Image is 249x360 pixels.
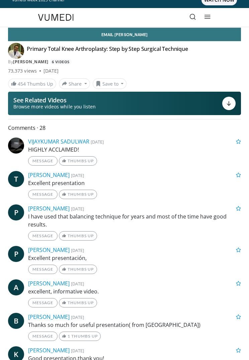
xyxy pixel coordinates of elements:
[71,247,84,253] small: [DATE]
[8,43,24,59] img: Avatar
[13,59,49,65] a: [PERSON_NAME]
[28,156,58,166] a: Message
[27,46,188,56] h4: Primary Total Knee Arthroplasty: Step by Step Surgical Technique
[59,265,97,274] a: Thumbs Up
[8,279,24,295] a: A
[8,171,24,187] a: T
[28,171,70,179] a: [PERSON_NAME]
[71,348,84,354] small: [DATE]
[28,205,70,212] a: [PERSON_NAME]
[71,172,84,178] small: [DATE]
[50,59,72,65] a: 6 Videos
[8,68,37,74] span: 73,373 views
[28,138,89,145] a: VIJAYKUMAR SADULWAR
[28,190,58,199] a: Message
[59,231,97,241] a: Thumbs Up
[8,204,24,220] a: P
[28,246,70,254] a: [PERSON_NAME]
[18,81,26,87] span: 454
[59,78,90,89] button: Share
[68,334,70,339] span: 1
[8,313,24,329] a: B
[59,332,101,341] a: 1 Thumbs Up
[59,298,97,307] a: Thumbs Up
[71,206,84,212] small: [DATE]
[28,146,241,154] p: HIGHLY ACCLAIMED!
[28,313,70,321] a: [PERSON_NAME]
[28,212,241,229] p: I have used that balancing technique for years and most of the time have good results.
[8,138,24,154] img: Avatar
[8,246,24,262] a: P
[28,254,241,262] p: Excellent presentación,
[13,97,96,103] p: See Related Videos
[28,332,58,341] a: Message
[13,103,96,110] span: Browse more videos while you listen
[28,231,58,241] a: Message
[8,28,241,41] a: Email [PERSON_NAME]
[8,123,241,132] span: Comments 28
[28,347,70,354] a: [PERSON_NAME]
[8,79,56,89] a: 454 Thumbs Up
[44,68,59,74] div: [DATE]
[8,59,241,65] div: By
[59,156,97,166] a: Thumbs Up
[93,78,127,89] button: Save to
[59,190,97,199] a: Thumbs Up
[28,298,58,307] a: Message
[28,287,241,295] p: excellent, informative video.
[71,281,84,287] small: [DATE]
[71,314,84,320] small: [DATE]
[28,265,58,274] a: Message
[91,139,104,145] small: [DATE]
[38,14,74,21] img: VuMedi Logo
[28,321,241,329] p: Thanks so much for useful presentation( from [GEOGRAPHIC_DATA])
[8,92,241,115] button: See Related Videos Browse more videos while you listen
[28,280,70,287] a: [PERSON_NAME]
[28,179,241,187] p: Excellent presentation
